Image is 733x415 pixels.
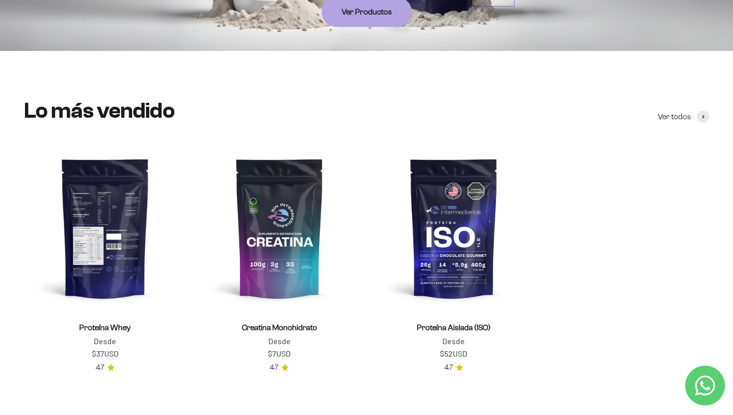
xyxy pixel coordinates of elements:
sale-price: Desde [92,335,119,360]
a: Proteína Whey [79,323,131,332]
span: $52USD [440,347,467,360]
split-lines: Lo más vendido [24,98,175,123]
a: Creatina Monohidrato [242,323,317,332]
img: Proteína Whey [24,147,186,309]
span: Ver todos [658,110,691,123]
span: 4.7 [96,362,104,373]
a: Ver todos [658,110,709,123]
sale-price: Desde [268,335,291,360]
span: 4.7 [270,362,278,373]
a: Proteína Aislada (ISO) [417,323,491,332]
span: $7USD [268,347,291,360]
a: 4.74.7 de 5.0 estrellas [270,362,289,373]
a: 4.74.7 de 5.0 estrellas [444,362,463,373]
span: 4.7 [444,362,453,373]
span: $37USD [92,347,119,360]
a: 4.74.7 de 5.0 estrellas [96,362,115,373]
sale-price: Desde [440,335,467,360]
